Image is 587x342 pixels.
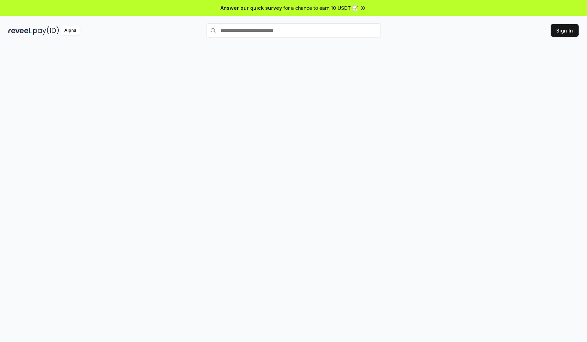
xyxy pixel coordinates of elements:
[60,26,80,35] div: Alpha
[8,26,32,35] img: reveel_dark
[33,26,59,35] img: pay_id
[551,24,579,37] button: Sign In
[220,4,282,12] span: Answer our quick survey
[283,4,358,12] span: for a chance to earn 10 USDT 📝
